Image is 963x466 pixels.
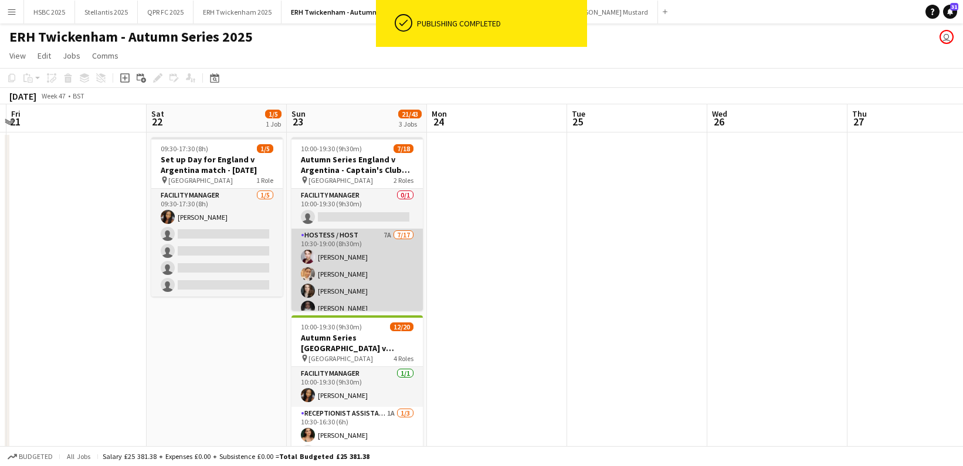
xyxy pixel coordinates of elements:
span: Tue [572,108,585,119]
button: Budgeted [6,450,55,463]
h1: ERH Twickenham - Autumn Series 2025 [9,28,253,46]
button: HSBC 2025 [24,1,75,23]
span: [GEOGRAPHIC_DATA] [308,176,373,185]
a: Comms [87,48,123,63]
span: Thu [852,108,867,119]
span: 1/5 [257,144,273,153]
span: 22 [150,115,164,128]
span: 10:00-19:30 (9h30m) [301,322,362,331]
span: 10:00-19:30 (9h30m) [301,144,362,153]
button: QPR FC 2025 [138,1,194,23]
span: 31 [950,3,958,11]
span: 21/43 [398,110,422,118]
button: ERH Twickenham 2025 [194,1,282,23]
span: 23 [290,115,306,128]
div: 3 Jobs [399,120,421,128]
a: Edit [33,48,56,63]
span: Sun [291,108,306,119]
div: Publishing completed [417,18,582,29]
span: Budgeted [19,453,53,461]
span: 2 Roles [394,176,413,185]
app-job-card: 10:00-19:30 (9h30m)7/18Autumn Series England v Argentina - Captain's Club (North Stand) - [DATE] ... [291,137,423,311]
h3: Set up Day for England v Argentina match - [DATE] [151,154,283,175]
span: 7/18 [394,144,413,153]
h3: Autumn Series [GEOGRAPHIC_DATA] v [GEOGRAPHIC_DATA]- Gate 1 ([GEOGRAPHIC_DATA]) - [DATE] [291,332,423,353]
span: [GEOGRAPHIC_DATA] [308,354,373,363]
span: Comms [92,50,118,61]
span: 21 [9,115,21,128]
span: 1/5 [265,110,282,118]
div: BST [73,91,84,100]
span: 09:30-17:30 (8h) [161,144,208,153]
div: [DATE] [9,90,36,102]
span: Jobs [63,50,80,61]
app-user-avatar: Sam Johannesson [940,30,954,44]
span: Edit [38,50,51,61]
app-job-card: 09:30-17:30 (8h)1/5Set up Day for England v Argentina match - [DATE] [GEOGRAPHIC_DATA]1 RoleFacil... [151,137,283,297]
span: 27 [850,115,867,128]
app-card-role: Facility Manager1/110:00-19:30 (9h30m)[PERSON_NAME] [291,367,423,407]
span: 24 [430,115,447,128]
span: Fri [11,108,21,119]
a: Jobs [58,48,85,63]
div: Salary £25 381.38 + Expenses £0.00 + Subsistence £0.00 = [103,452,369,461]
span: 1 Role [256,176,273,185]
app-card-role: Facility Manager1/509:30-17:30 (8h)[PERSON_NAME] [151,189,283,297]
a: 31 [943,5,957,19]
span: [GEOGRAPHIC_DATA] [168,176,233,185]
button: ERH Twickenham - Autumn Series 2025 [282,1,423,23]
app-card-role: Facility Manager0/110:00-19:30 (9h30m) [291,189,423,229]
span: 12/20 [390,322,413,331]
div: 1 Job [266,120,281,128]
a: View [5,48,30,63]
span: Week 47 [39,91,68,100]
span: Wed [712,108,727,119]
button: Stellantis 2025 [75,1,138,23]
h3: Autumn Series England v Argentina - Captain's Club (North Stand) - [DATE] [291,154,423,175]
span: Mon [432,108,447,119]
span: 25 [570,115,585,128]
span: View [9,50,26,61]
span: 26 [710,115,727,128]
span: All jobs [65,452,93,461]
span: 4 Roles [394,354,413,363]
span: Sat [151,108,164,119]
span: Total Budgeted £25 381.38 [279,452,369,461]
button: [PERSON_NAME] Mustard [562,1,658,23]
